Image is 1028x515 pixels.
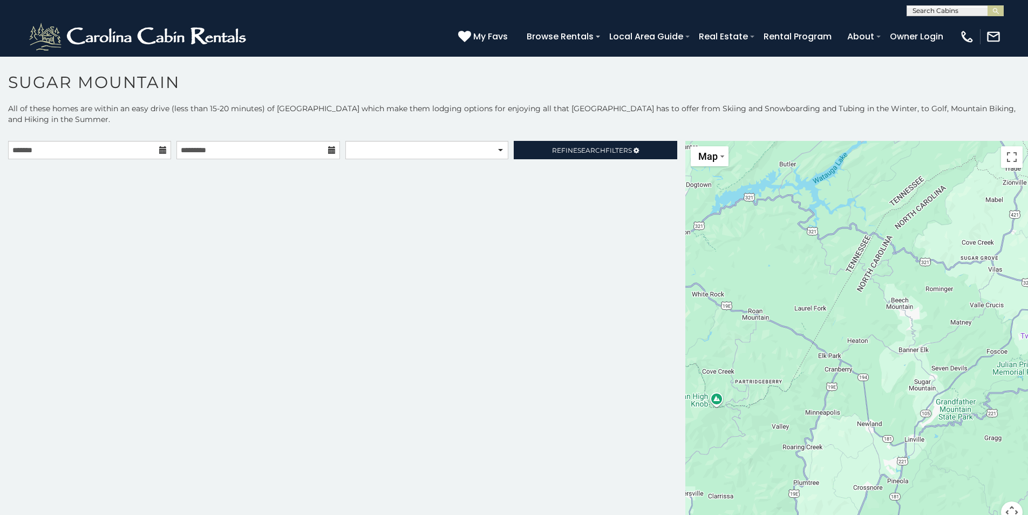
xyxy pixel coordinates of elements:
img: mail-regular-white.png [986,29,1001,44]
a: Real Estate [693,27,753,46]
a: My Favs [458,30,510,44]
a: Rental Program [758,27,837,46]
span: Search [577,146,605,154]
img: White-1-2.png [27,21,251,53]
a: Browse Rentals [521,27,599,46]
a: Owner Login [884,27,949,46]
span: Map [698,151,718,162]
span: My Favs [473,30,508,43]
img: phone-regular-white.png [959,29,975,44]
span: Refine Filters [552,146,632,154]
button: Toggle fullscreen view [1001,146,1023,168]
a: Local Area Guide [604,27,689,46]
button: Change map style [691,146,729,166]
a: About [842,27,880,46]
a: RefineSearchFilters [514,141,677,159]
